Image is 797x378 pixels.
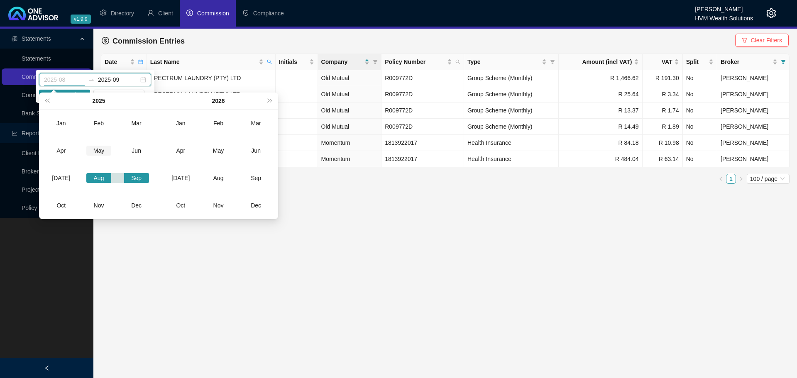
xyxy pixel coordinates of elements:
div: Jun [124,146,149,156]
td: No [683,86,717,102]
td: 2026-04 [162,137,200,164]
td: SPECTRUM LAUNDRY (PTY) LTD [147,86,276,102]
span: Statements [22,35,51,42]
span: safety [242,10,249,16]
td: No [683,119,717,135]
input: End month [98,75,139,84]
span: search [51,92,56,98]
span: search [267,59,272,64]
th: VAT [643,54,683,70]
td: R 84.18 [559,135,642,151]
td: 2026-05 [200,137,237,164]
span: 100 / page [750,174,786,183]
div: [DATE] [49,173,73,183]
div: Oct [49,200,73,210]
a: Policy Lapse [22,205,54,211]
span: Commission Entries [112,37,185,45]
span: Group Scheme (Monthly) [467,107,532,114]
button: Reset [93,90,144,100]
td: 2025-01 [42,110,80,137]
span: calendar [137,56,145,68]
td: 2025-05 [80,137,118,164]
span: right [738,176,743,181]
div: May [206,146,231,156]
th: Date [101,54,147,70]
span: calendar [138,59,143,64]
span: left [719,176,724,181]
td: No [683,135,717,151]
span: filter [779,56,787,68]
span: Company [321,57,363,66]
span: [PERSON_NAME] [721,91,768,98]
button: Clear Filters [735,34,789,47]
span: Policy Number [385,57,445,66]
button: Search [39,90,90,100]
div: Oct [168,200,193,210]
span: Search [60,90,78,99]
span: search [454,56,462,68]
th: Amount (incl VAT) [559,54,642,70]
td: 2025-04 [42,137,80,164]
span: setting [100,10,107,16]
span: search [265,56,274,68]
span: Initials [279,57,308,66]
span: reconciliation [12,36,17,41]
span: Type [467,57,540,66]
span: Momentum [321,139,350,146]
td: 2026-01 [162,110,200,137]
span: Clear Filters [751,36,782,45]
td: 2026-03 [237,110,275,137]
div: May [86,146,111,156]
td: 2026-02 [200,110,237,137]
div: Page Size [747,174,790,184]
span: Old Mutual [321,123,350,130]
span: left [44,365,50,371]
span: [PERSON_NAME] [721,123,768,130]
button: super-prev-year [42,93,51,109]
span: Last Name [150,57,257,66]
td: No [683,151,717,167]
td: R009772D [381,102,464,119]
a: Statements [22,55,51,62]
div: [DATE] [168,173,193,183]
td: 2026-12 [237,192,275,219]
div: Apr [168,146,193,156]
span: [PERSON_NAME] [721,139,768,146]
span: [PERSON_NAME] [721,156,768,162]
span: Group Scheme (Monthly) [467,75,532,81]
button: left [716,174,726,184]
span: line-chart [12,130,17,136]
a: Commission Entries [22,73,73,80]
span: to [88,76,95,83]
td: R 14.49 [559,119,642,135]
span: user [147,10,154,16]
td: 2026-11 [200,192,237,219]
span: Date [105,57,128,66]
td: 2025-09 [117,164,155,192]
span: [PERSON_NAME] [721,75,768,81]
span: dollar [102,37,109,44]
td: R 1.74 [643,102,683,119]
th: Split [683,54,717,70]
td: 2025-11 [80,192,118,219]
span: filter [781,59,786,64]
div: Aug [206,173,231,183]
span: Health Insurance [467,156,511,162]
span: Old Mutual [321,75,350,81]
td: R 484.04 [559,151,642,167]
a: Projections [22,186,50,193]
td: 2026-10 [162,192,200,219]
span: Old Mutual [321,107,350,114]
span: filter [742,37,748,43]
span: Group Scheme (Monthly) [467,91,532,98]
span: Directory [111,10,134,17]
input: Start month [44,75,85,84]
img: 2df55531c6924b55f21c4cf5d4484680-logo-light.svg [8,7,58,20]
div: Dec [244,200,269,210]
span: Reset [111,90,127,99]
td: No [683,102,717,119]
div: Aug [86,173,111,183]
td: 2026-08 [200,164,237,192]
td: R 1.89 [643,119,683,135]
td: 2025-10 [42,192,80,219]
